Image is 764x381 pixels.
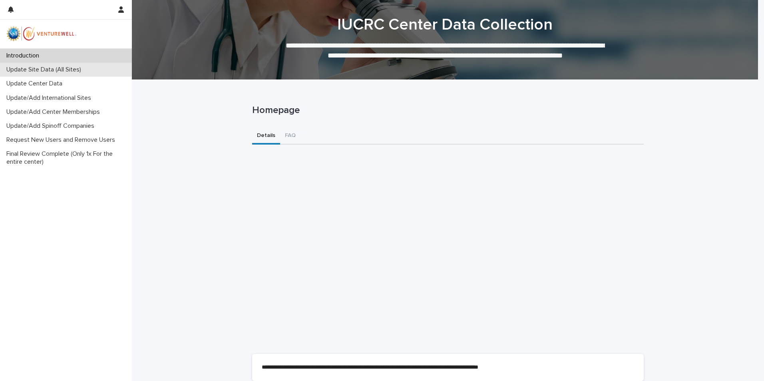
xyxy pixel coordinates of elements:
p: Update Center Data [3,80,69,87]
p: Update Site Data (All Sites) [3,66,88,73]
p: Request New Users and Remove Users [3,136,121,144]
p: Update/Add International Sites [3,94,97,102]
img: mWhVGmOKROS2pZaMU8FQ [6,26,77,42]
p: Update/Add Spinoff Companies [3,122,101,130]
p: Homepage [252,105,641,116]
button: Details [252,128,280,145]
p: Final Review Complete (Only 1x For the entire center) [3,150,132,165]
h1: IUCRC Center Data Collection [249,15,641,34]
p: Introduction [3,52,46,60]
button: FAQ [280,128,300,145]
p: Update/Add Center Memberships [3,108,106,116]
